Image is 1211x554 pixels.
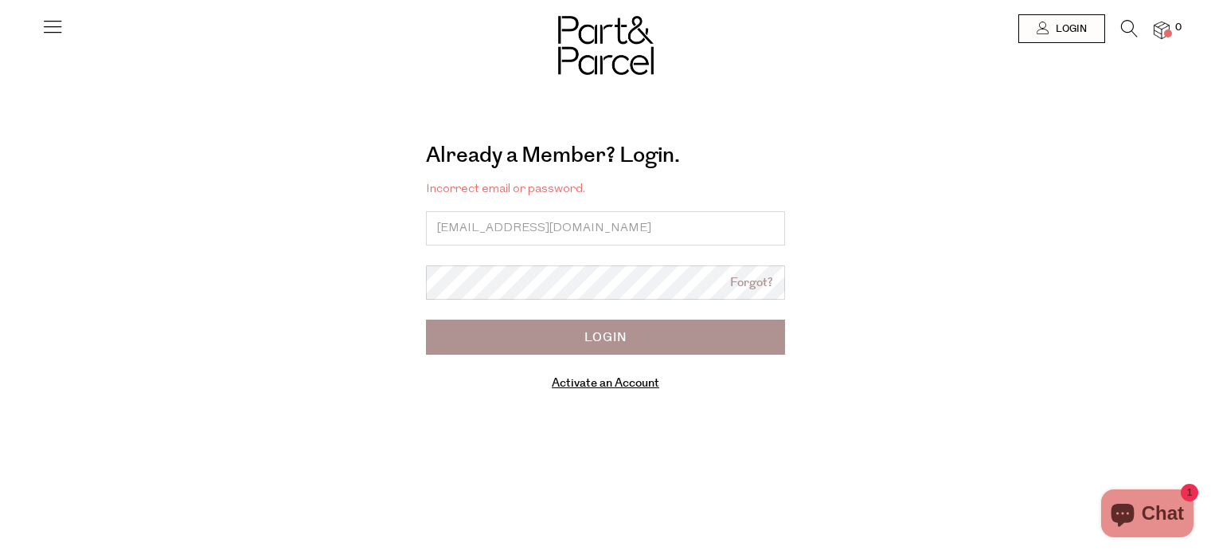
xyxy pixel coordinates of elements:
inbox-online-store-chat: Shopify online store chat [1096,489,1198,541]
a: Already a Member? Login. [426,137,680,174]
img: Part&Parcel [558,16,654,75]
span: 0 [1171,21,1186,35]
a: Login [1018,14,1105,43]
input: Login [426,320,785,355]
li: Incorrect email or password. [426,179,785,200]
a: 0 [1154,22,1170,38]
a: Forgot? [730,274,773,293]
a: Activate an Account [552,375,659,391]
input: Email [426,211,785,246]
span: Login [1052,22,1087,36]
